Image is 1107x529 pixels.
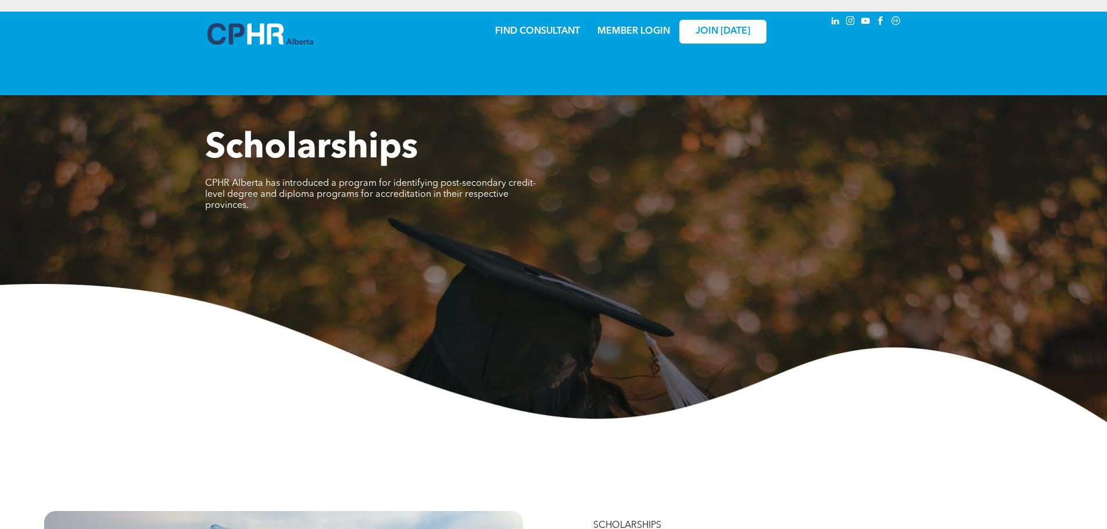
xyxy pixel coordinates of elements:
a: Social network [890,15,902,30]
a: FIND CONSULTANT [495,27,580,36]
span: Scholarships [205,131,418,166]
a: instagram [844,15,857,30]
a: facebook [875,15,887,30]
img: A blue and white logo for cp alberta [207,23,313,45]
a: linkedin [829,15,842,30]
a: MEMBER LOGIN [597,27,670,36]
span: CPHR Alberta has introduced a program for identifying post-secondary credit-level degree and dipl... [205,179,536,210]
span: JOIN [DATE] [696,26,750,37]
a: youtube [859,15,872,30]
a: JOIN [DATE] [679,20,766,44]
